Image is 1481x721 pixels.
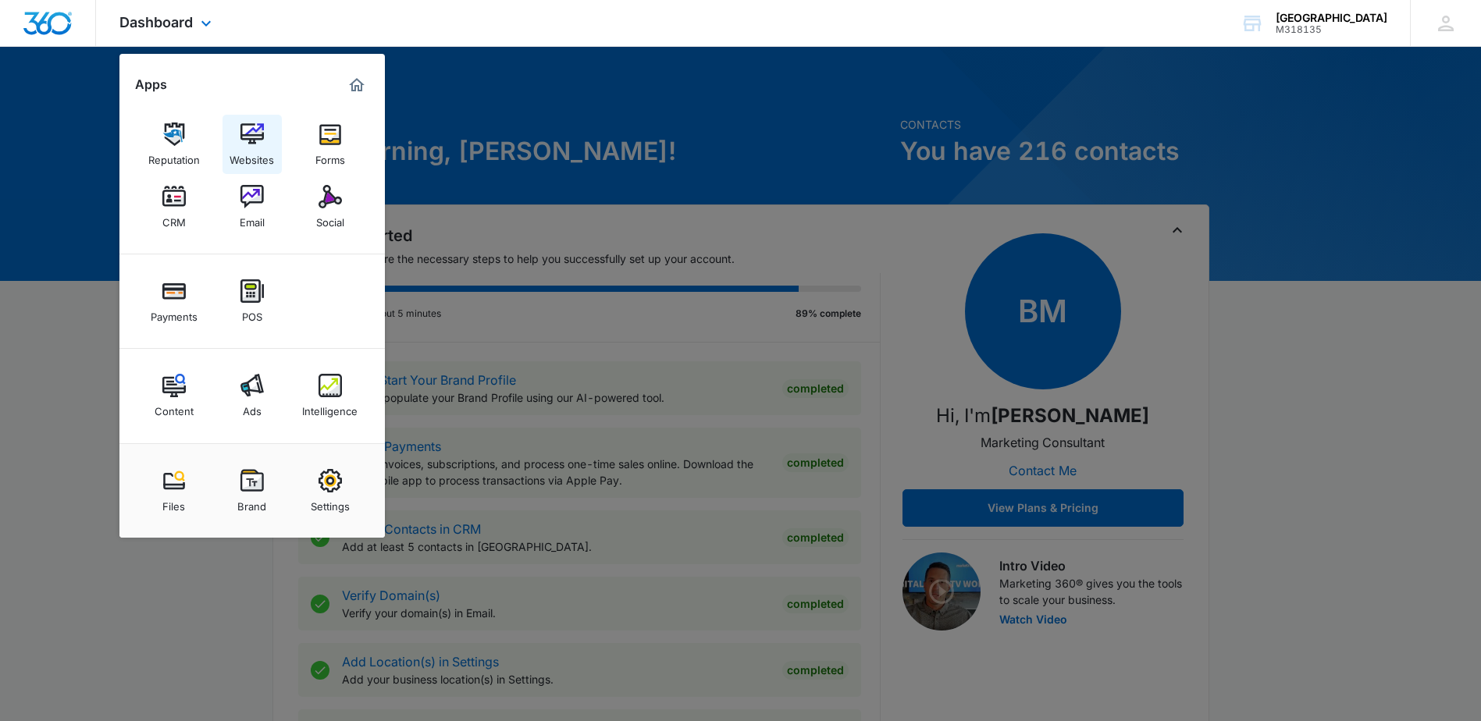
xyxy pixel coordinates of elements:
[223,366,282,425] a: Ads
[223,115,282,174] a: Websites
[223,177,282,236] a: Email
[240,208,265,229] div: Email
[302,397,358,417] div: Intelligence
[1276,12,1387,24] div: account name
[243,397,262,417] div: Ads
[311,492,350,513] div: Settings
[144,115,204,174] a: Reputation
[237,492,266,513] div: Brand
[242,303,262,323] div: POS
[301,461,360,520] a: Settings
[316,208,344,229] div: Social
[301,366,360,425] a: Intelligence
[162,208,186,229] div: CRM
[155,397,194,417] div: Content
[301,115,360,174] a: Forms
[144,461,204,520] a: Files
[230,146,274,166] div: Websites
[135,77,167,92] h2: Apps
[315,146,345,166] div: Forms
[151,303,198,323] div: Payments
[1276,24,1387,35] div: account id
[148,146,200,166] div: Reputation
[344,73,369,98] a: Marketing 360® Dashboard
[144,366,204,425] a: Content
[301,177,360,236] a: Social
[119,14,193,30] span: Dashboard
[162,492,185,513] div: Files
[223,272,282,331] a: POS
[144,177,204,236] a: CRM
[144,272,204,331] a: Payments
[223,461,282,520] a: Brand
